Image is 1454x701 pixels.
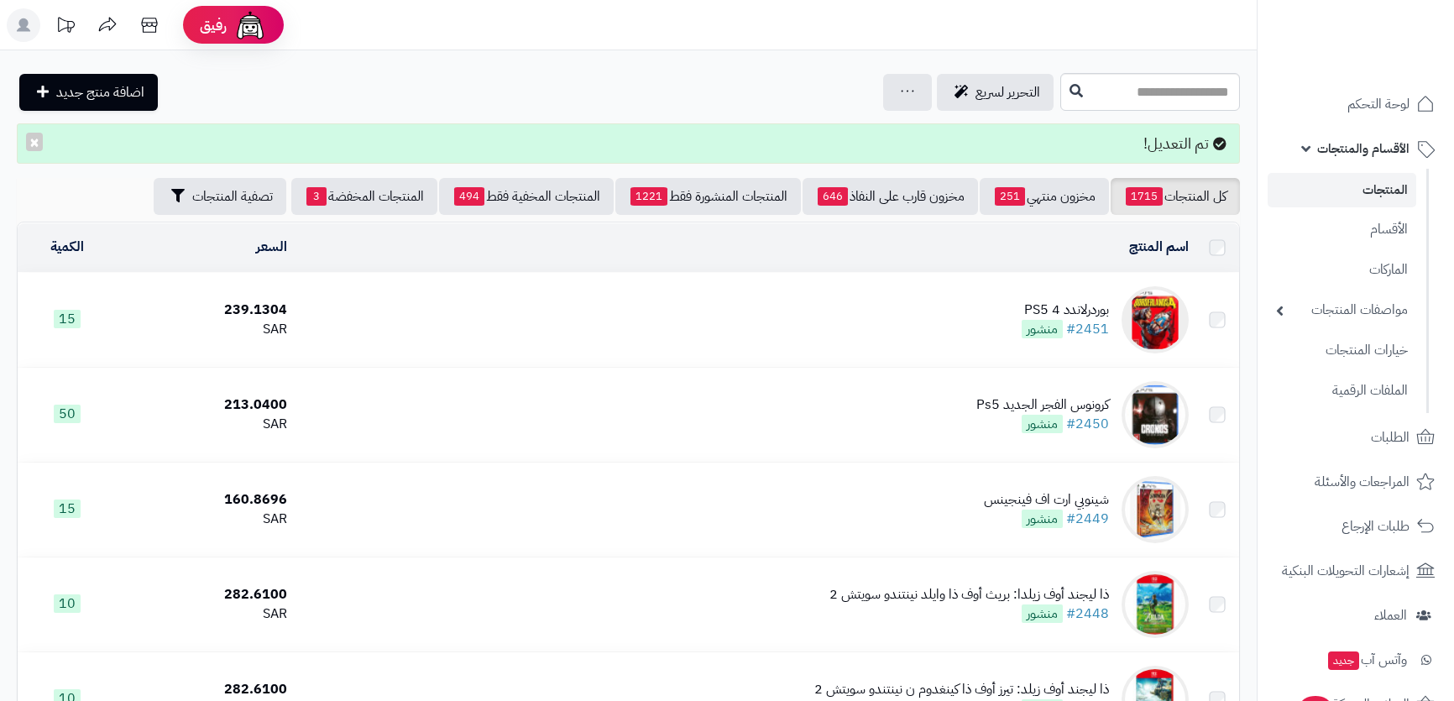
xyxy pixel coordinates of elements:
[50,237,84,257] a: الكمية
[1328,651,1359,670] span: جديد
[1268,84,1444,124] a: لوحة التحكم
[1374,604,1407,627] span: العملاء
[1268,212,1416,248] a: الأقسام
[1022,510,1063,528] span: منشور
[829,585,1109,604] div: ذا ليجند أوف زيلدا: بريث أوف ذا وايلد نينتندو سويتش 2
[1340,13,1438,48] img: logo-2.png
[976,395,1109,415] div: كرونوس الفجر الجديد Ps5
[233,8,267,42] img: ai-face.png
[1342,515,1410,538] span: طلبات الإرجاع
[1268,417,1444,458] a: الطلبات
[19,74,158,111] a: اضافة منتج جديد
[123,604,286,624] div: SAR
[1022,415,1063,433] span: منشور
[1122,571,1189,638] img: ذا ليجند أوف زيلدا: بريث أوف ذا وايلد نينتندو سويتش 2
[615,178,801,215] a: المنتجات المنشورة فقط1221
[1268,292,1416,328] a: مواصفات المنتجات
[630,187,667,206] span: 1221
[814,680,1109,699] div: ذا ليجند أوف زيلد: تيرز أوف ذا كينغدوم ن نينتندو سويتش 2
[1122,286,1189,353] img: بوردرلاندد 4 PS5
[44,8,86,46] a: تحديثات المنصة
[1268,640,1444,680] a: وآتس آبجديد
[1371,426,1410,449] span: الطلبات
[1066,604,1109,624] a: #2448
[1126,187,1163,206] span: 1715
[56,82,144,102] span: اضافة منتج جديد
[1268,373,1416,409] a: الملفات الرقمية
[1326,648,1407,672] span: وآتس آب
[937,74,1054,111] a: التحرير لسريع
[1268,551,1444,591] a: إشعارات التحويلات البنكية
[123,680,286,699] div: 282.6100
[123,301,286,320] div: 239.1304
[803,178,978,215] a: مخزون قارب على النفاذ646
[1111,178,1240,215] a: كل المنتجات1715
[54,500,81,518] span: 15
[1268,173,1416,207] a: المنتجات
[439,178,614,215] a: المنتجات المخفية فقط494
[123,395,286,415] div: 213.0400
[291,178,437,215] a: المنتجات المخفضة3
[200,15,227,35] span: رفيق
[1022,320,1063,338] span: منشور
[123,585,286,604] div: 282.6100
[123,415,286,434] div: SAR
[1268,595,1444,636] a: العملاء
[1347,92,1410,116] span: لوحة التحكم
[1282,559,1410,583] span: إشعارات التحويلات البنكية
[1268,462,1444,502] a: المراجعات والأسئلة
[980,178,1109,215] a: مخزون منتهي251
[123,320,286,339] div: SAR
[123,490,286,510] div: 160.8696
[1122,476,1189,543] img: شينوبي ارت اف فينجينس
[192,186,273,207] span: تصفية المنتجات
[1122,381,1189,448] img: كرونوس الفجر الجديد Ps5
[54,405,81,423] span: 50
[1268,506,1444,547] a: طلبات الإرجاع
[256,237,287,257] a: السعر
[1066,414,1109,434] a: #2450
[995,187,1025,206] span: 251
[1268,332,1416,369] a: خيارات المنتجات
[1268,252,1416,288] a: الماركات
[17,123,1240,164] div: تم التعديل!
[818,187,848,206] span: 646
[1022,301,1109,320] div: بوردرلاندد 4 PS5
[1066,319,1109,339] a: #2451
[123,510,286,529] div: SAR
[154,178,286,215] button: تصفية المنتجات
[26,133,43,151] button: ×
[54,594,81,613] span: 10
[975,82,1040,102] span: التحرير لسريع
[306,187,327,206] span: 3
[454,187,484,206] span: 494
[1022,604,1063,623] span: منشور
[1129,237,1189,257] a: اسم المنتج
[54,310,81,328] span: 15
[984,490,1109,510] div: شينوبي ارت اف فينجينس
[1066,509,1109,529] a: #2449
[1315,470,1410,494] span: المراجعات والأسئلة
[1317,137,1410,160] span: الأقسام والمنتجات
